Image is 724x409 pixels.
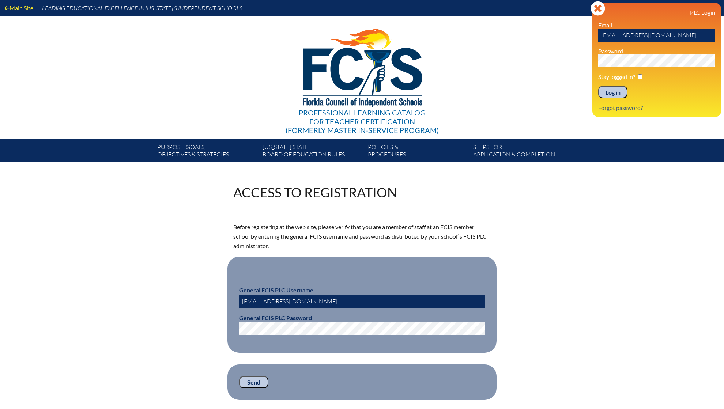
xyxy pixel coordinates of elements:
[309,117,415,126] span: for Teacher Certification
[365,142,470,162] a: Policies &Procedures
[598,73,635,80] label: Stay logged in?
[598,9,715,16] h3: PLC Login
[283,15,442,136] a: Professional Learning Catalog for Teacher Certification(formerly Master In-service Program)
[286,108,439,135] div: Professional Learning Catalog (formerly Master In-service Program)
[598,86,627,98] input: Log in
[154,142,260,162] a: Purpose, goals,objectives & strategies
[1,3,36,13] a: Main Site
[287,16,438,116] img: FCISlogo221.eps
[239,287,313,294] b: General FCIS PLC Username
[233,186,397,199] h1: Access to Registration
[233,222,491,251] p: Before registering at the web site, please verify that you are a member of staff at an FCIS membe...
[239,376,268,389] input: Send
[595,103,646,113] a: Forgot password?
[239,314,312,321] b: General FCIS PLC Password
[470,142,576,162] a: Steps forapplication & completion
[598,48,623,54] label: Password
[591,1,605,16] svg: Close
[260,142,365,162] a: [US_STATE] StateBoard of Education rules
[598,22,612,29] label: Email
